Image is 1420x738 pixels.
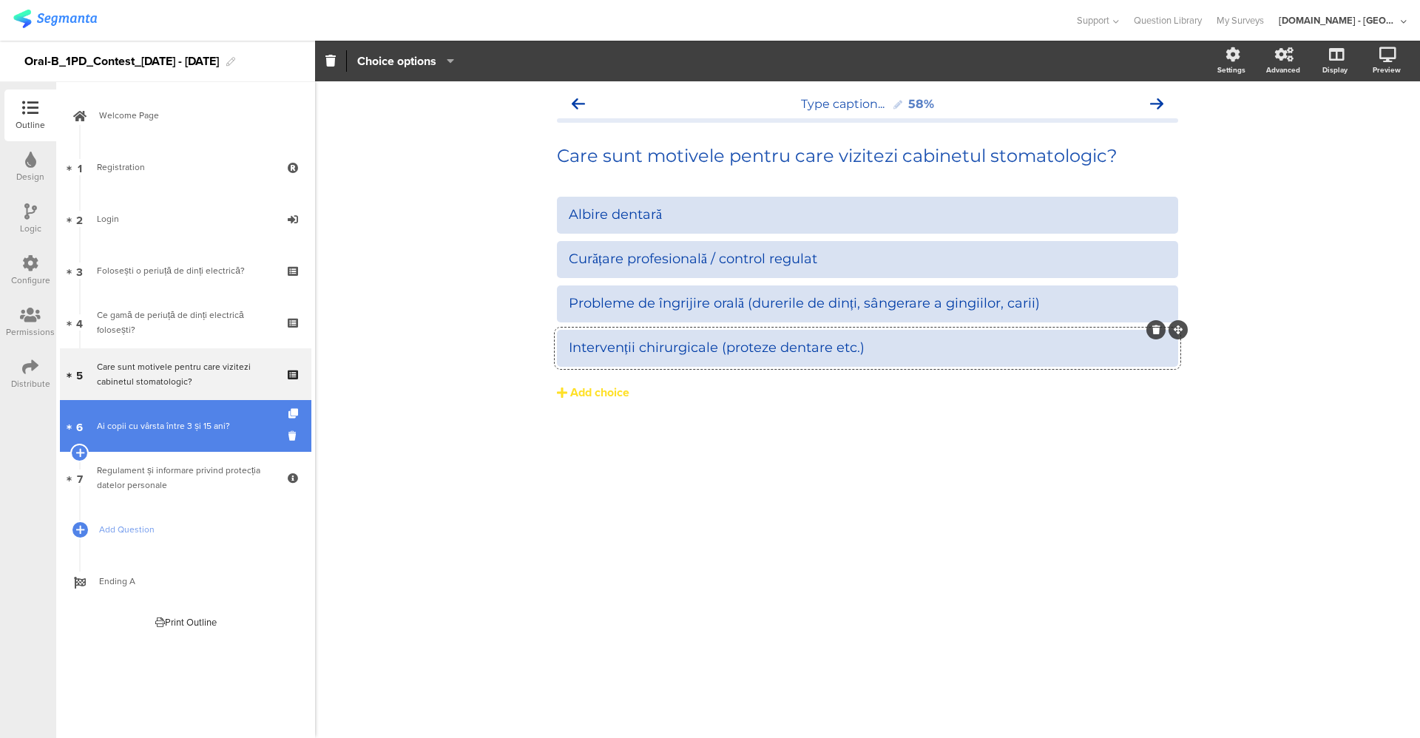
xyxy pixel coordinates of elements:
div: [DOMAIN_NAME] - [GEOGRAPHIC_DATA] [1279,13,1397,27]
div: Outline [16,118,45,132]
div: Add choice [570,385,629,401]
span: Support [1077,13,1109,27]
div: Folosești o periuță de dinți electrică? [97,263,274,278]
div: Albire dentară [569,206,1166,223]
span: 4 [76,314,83,331]
a: Welcome Page [60,89,311,141]
div: Curățare profesională / control regulat [569,251,1166,268]
i: Delete [288,429,301,443]
span: Welcome Page [99,108,288,123]
div: 58% [908,97,934,111]
div: Configure [11,274,50,287]
div: Design [16,170,44,183]
div: Intervenții chirurgicale (proteze dentare etc.) [569,339,1166,356]
div: Settings [1217,64,1245,75]
div: Preview [1373,64,1401,75]
div: Oral-B_1PD_Contest_[DATE] - [DATE] [24,50,219,73]
div: Probleme de îngrijire orală (durerile de dinți, sângerare a gingiilor, carii) [569,295,1166,312]
span: Choice options [357,53,436,70]
div: Care sunt motivele pentru care vizitezi cabinetul stomatologic? [97,359,274,389]
a: 1 Registration [60,141,311,193]
div: Display [1322,64,1348,75]
span: 6 [76,418,83,434]
span: 1 [78,159,82,175]
span: 5 [76,366,83,382]
div: Print Outline [155,615,217,629]
div: Ai copii cu vârsta între 3 și 15 ani? [97,419,274,433]
i: Duplicate [288,409,301,419]
button: Add choice [557,374,1178,411]
p: Care sunt motivele pentru care vizitezi cabinetul stomatologic? [557,145,1178,167]
span: Ending A [99,574,288,589]
div: Advanced [1266,64,1300,75]
a: 6 Ai copii cu vârsta între 3 și 15 ani? [60,400,311,452]
div: Permissions [6,325,55,339]
a: 4 Ce gamă de periuță de dinți electrică folosești? [60,297,311,348]
div: Regulament și informare privind protecția datelor personale [97,463,274,492]
span: 3 [76,263,83,279]
div: Logic [20,222,41,235]
span: 7 [77,470,83,486]
span: 2 [76,211,83,227]
span: Type caption... [801,97,885,111]
span: Add Question [99,522,288,537]
a: 5 Care sunt motivele pentru care vizitezi cabinetul stomatologic? [60,348,311,400]
div: Registration [97,160,274,175]
a: Ending A [60,555,311,607]
a: 7 Regulament și informare privind protecția datelor personale [60,452,311,504]
button: Choice options [356,45,455,77]
div: Distribute [11,377,50,390]
a: 3 Folosești o periuță de dinți electrică? [60,245,311,297]
a: 2 Login [60,193,311,245]
div: Login [97,211,274,226]
img: segmanta logo [13,10,97,28]
div: Ce gamă de periuță de dinți electrică folosești? [97,308,274,337]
